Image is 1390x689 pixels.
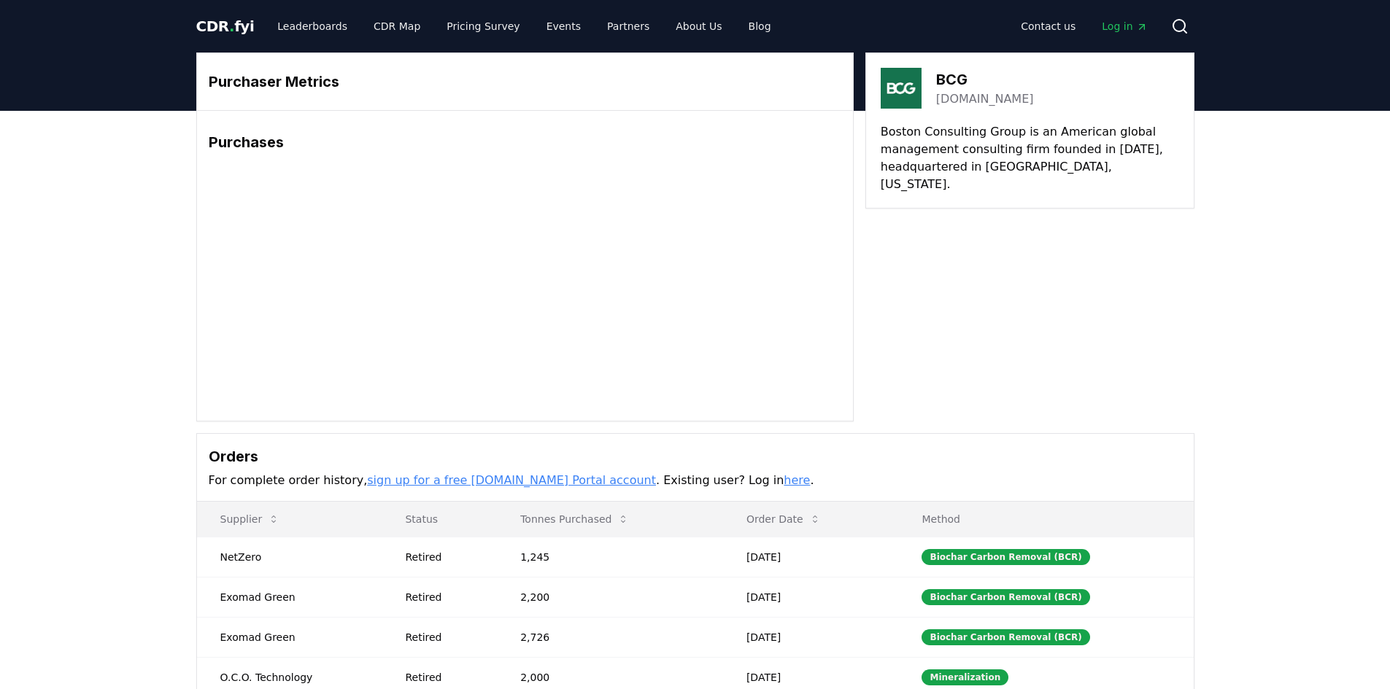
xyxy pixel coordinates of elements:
td: Exomad Green [197,577,382,617]
p: Boston Consulting Group is an American global management consulting firm founded in [DATE], headq... [881,123,1179,193]
p: For complete order history, . Existing user? Log in . [209,472,1182,489]
a: Blog [737,13,783,39]
div: Biochar Carbon Removal (BCR) [922,549,1089,565]
h3: Purchases [209,131,841,153]
span: Log in [1102,19,1147,34]
td: 2,200 [497,577,723,617]
nav: Main [266,13,782,39]
td: 1,245 [497,537,723,577]
div: Biochar Carbon Removal (BCR) [922,589,1089,605]
a: sign up for a free [DOMAIN_NAME] Portal account [367,473,656,487]
a: Leaderboards [266,13,359,39]
button: Supplier [209,505,292,534]
button: Order Date [735,505,833,534]
h3: BCG [936,69,1034,90]
a: [DOMAIN_NAME] [936,90,1034,108]
a: here [784,473,810,487]
td: 2,726 [497,617,723,657]
div: Retired [405,670,485,685]
td: NetZero [197,537,382,577]
a: Events [535,13,592,39]
div: Retired [405,630,485,645]
button: Tonnes Purchased [509,505,641,534]
a: Log in [1090,13,1159,39]
a: Contact us [1009,13,1087,39]
div: Retired [405,550,485,564]
p: Status [393,512,485,526]
div: Biochar Carbon Removal (BCR) [922,629,1089,645]
nav: Main [1009,13,1159,39]
h3: Purchaser Metrics [209,71,841,93]
td: [DATE] [723,537,899,577]
div: Mineralization [922,669,1008,685]
span: CDR fyi [196,17,255,35]
td: [DATE] [723,577,899,617]
p: Method [910,512,1181,526]
h3: Orders [209,445,1182,467]
a: Partners [595,13,661,39]
td: [DATE] [723,617,899,657]
div: Retired [405,590,485,604]
a: CDR.fyi [196,16,255,36]
img: BCG-logo [881,68,922,109]
a: About Us [664,13,733,39]
a: Pricing Survey [435,13,531,39]
a: CDR Map [362,13,432,39]
span: . [229,17,234,35]
td: Exomad Green [197,617,382,657]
